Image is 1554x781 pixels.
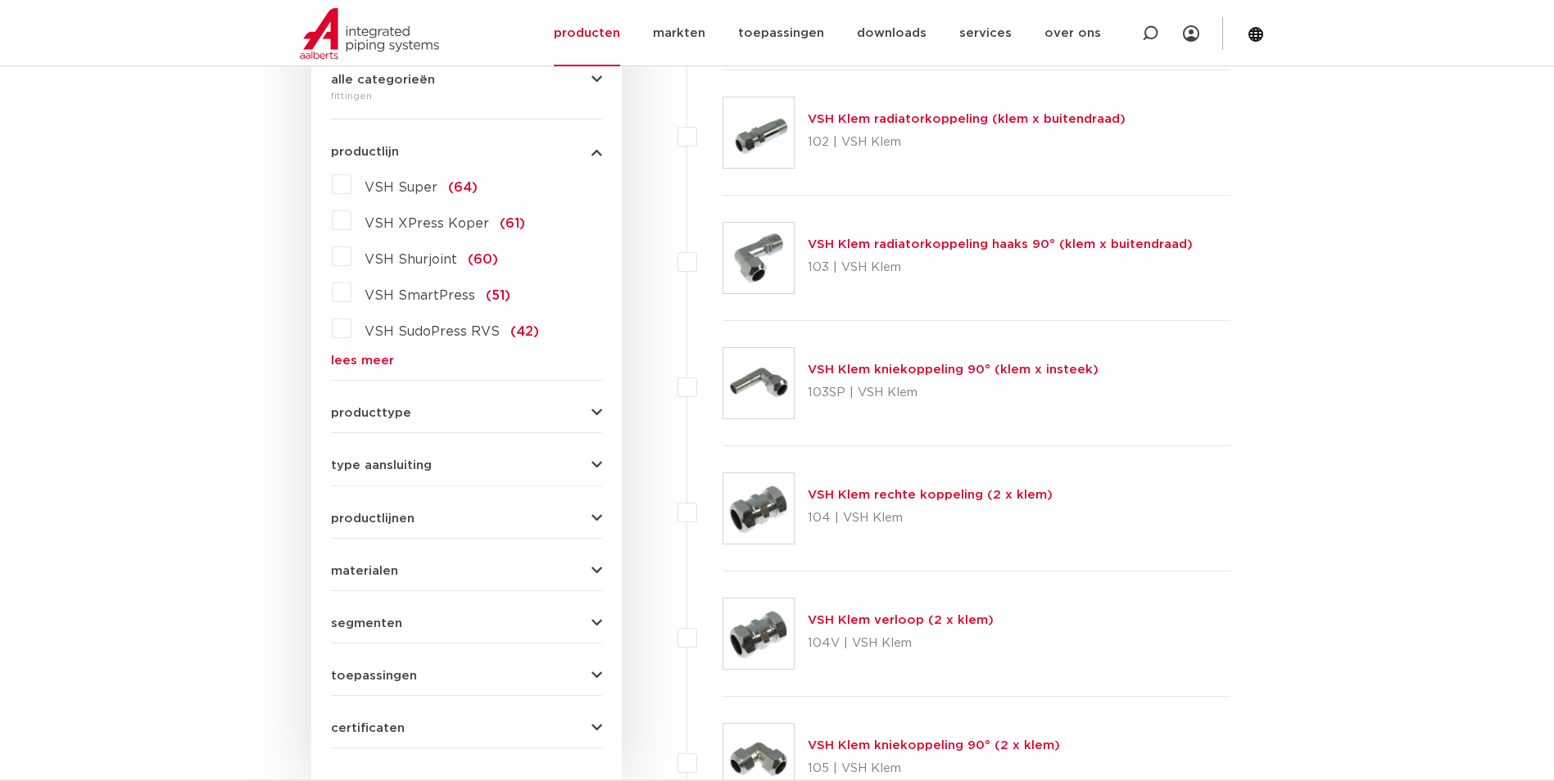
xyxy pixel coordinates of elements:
[486,289,510,302] span: (51)
[365,217,489,230] span: VSH XPress Koper
[331,74,435,86] span: alle categorieën
[808,238,1193,251] a: VSH Klem radiatorkoppeling haaks 90° (klem x buitendraad)
[331,86,602,106] div: fittingen
[331,459,432,472] span: type aansluiting
[808,380,1099,406] p: 103SP | VSH Klem
[468,253,498,266] span: (60)
[510,325,539,338] span: (42)
[331,146,602,158] button: productlijn
[365,181,437,194] span: VSH Super
[331,146,399,158] span: productlijn
[331,722,602,734] button: certificaten
[808,630,994,657] p: 104V | VSH Klem
[723,223,794,293] img: Thumbnail for VSH Klem radiatorkoppeling haaks 90° (klem x buitendraad)
[808,363,1099,376] a: VSH Klem kniekoppeling 90° (klem x insteek)
[331,512,415,525] span: productlijnen
[331,354,602,367] a: lees meer
[331,407,602,419] button: producttype
[808,255,1193,281] p: 103 | VSH Klem
[331,74,602,86] button: alle categorieën
[808,739,1060,752] a: VSH Klem kniekoppeling 90° (2 x klem)
[808,129,1126,156] p: 102 | VSH Klem
[808,505,1053,531] p: 104 | VSH Klem
[331,512,602,525] button: productlijnen
[808,113,1126,125] a: VSH Klem radiatorkoppeling (klem x buitendraad)
[331,407,411,419] span: producttype
[500,217,525,230] span: (61)
[331,670,417,682] span: toepassingen
[808,489,1053,501] a: VSH Klem rechte koppeling (2 x klem)
[723,598,794,669] img: Thumbnail for VSH Klem verloop (2 x klem)
[808,614,994,626] a: VSH Klem verloop (2 x klem)
[331,617,602,630] button: segmenten
[331,617,402,630] span: segmenten
[723,473,794,544] img: Thumbnail for VSH Klem rechte koppeling (2 x klem)
[365,289,475,302] span: VSH SmartPress
[331,459,602,472] button: type aansluiting
[331,565,602,577] button: materialen
[331,722,405,734] span: certificaten
[723,348,794,418] img: Thumbnail for VSH Klem kniekoppeling 90° (klem x insteek)
[723,97,794,168] img: Thumbnail for VSH Klem radiatorkoppeling (klem x buitendraad)
[331,565,398,577] span: materialen
[448,181,478,194] span: (64)
[331,670,602,682] button: toepassingen
[365,253,457,266] span: VSH Shurjoint
[365,325,500,338] span: VSH SudoPress RVS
